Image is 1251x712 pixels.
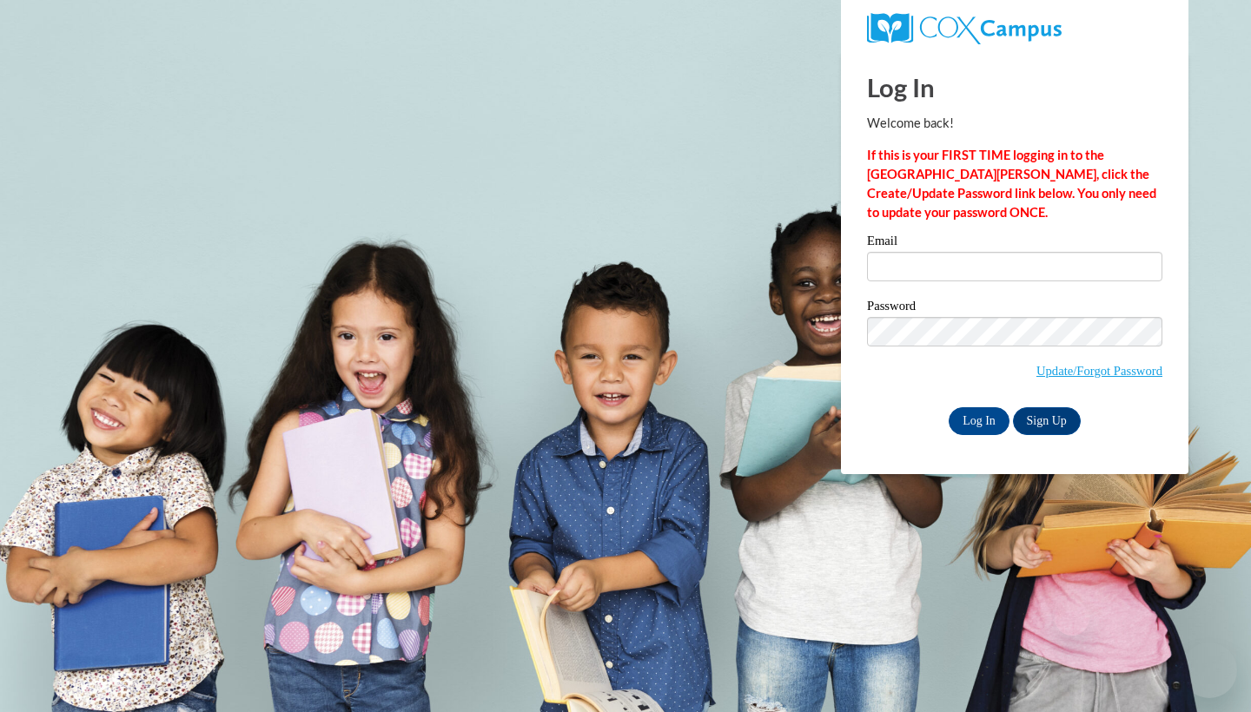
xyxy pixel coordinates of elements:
iframe: Button to launch messaging window [1181,643,1237,698]
label: Email [867,234,1162,252]
p: Welcome back! [867,114,1162,133]
img: COX Campus [867,13,1062,44]
h1: Log In [867,69,1162,105]
a: Sign Up [1013,407,1081,435]
label: Password [867,300,1162,317]
a: COX Campus [867,13,1162,44]
input: Log In [949,407,1009,435]
a: Update/Forgot Password [1036,364,1162,378]
strong: If this is your FIRST TIME logging in to the [GEOGRAPHIC_DATA][PERSON_NAME], click the Create/Upd... [867,148,1156,220]
iframe: Close message [1055,601,1089,636]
